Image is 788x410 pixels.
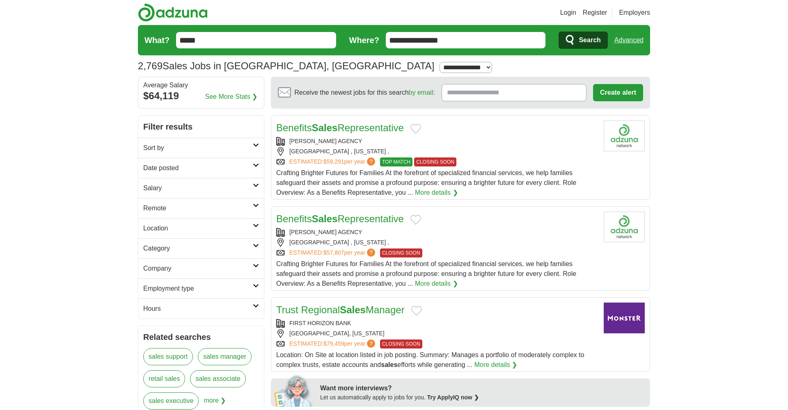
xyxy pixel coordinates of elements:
h2: Employment type [143,284,253,294]
span: TOP MATCH [380,157,412,166]
a: Employment type [138,278,264,298]
img: Company logo [604,303,645,333]
label: Where? [349,34,379,46]
h1: Sales Jobs in [GEOGRAPHIC_DATA], [GEOGRAPHIC_DATA] [138,60,434,71]
span: Receive the newest jobs for this search : [294,88,435,98]
span: Search [579,32,600,48]
h2: Sort by [143,143,253,153]
div: FIRST HORIZON BANK [276,319,597,328]
h2: Date posted [143,163,253,173]
span: CLOSING SOON [414,157,456,166]
a: More details ❯ [415,279,458,289]
a: Date posted [138,158,264,178]
div: Let us automatically apply to jobs for you. [320,393,645,402]
a: Login [560,8,576,18]
a: See More Stats ❯ [205,92,258,102]
span: Crafting Brighter Futures for Families At the forefront of specialized financial services, we hel... [276,169,576,196]
a: More details ❯ [474,360,518,370]
div: [GEOGRAPHIC_DATA] , [US_STATE] , [276,238,597,247]
button: Create alert [593,84,643,101]
a: Employers [619,8,650,18]
span: ? [367,339,375,348]
a: sales manager [198,348,252,365]
a: More details ❯ [415,188,458,198]
span: CLOSING SOON [380,339,422,348]
h2: Salary [143,183,253,193]
span: Location: On Site at location listed in job posting. Summary: Manages a portfolio of moderately c... [276,351,584,368]
a: Trust RegionalSalesManager [276,304,405,315]
img: Company logo [604,212,645,242]
img: Adzuna logo [138,3,208,22]
a: Company [138,258,264,278]
strong: Sales [312,213,338,224]
h2: Remote [143,203,253,213]
strong: Sales [340,304,366,315]
a: by email [409,89,433,96]
a: Advanced [614,32,644,48]
a: Register [583,8,607,18]
h2: Filter results [138,116,264,138]
div: [GEOGRAPHIC_DATA], [US_STATE] [276,329,597,338]
h2: Company [143,264,253,273]
a: sales associate [190,370,245,387]
h2: Category [143,244,253,253]
span: CLOSING SOON [380,248,422,257]
h2: Related searches [143,331,259,343]
div: Want more interviews? [320,383,645,393]
a: Location [138,218,264,238]
div: [PERSON_NAME] AGENCY [276,228,597,237]
a: Sort by [138,138,264,158]
label: What? [144,34,170,46]
a: Category [138,238,264,258]
strong: Sales [312,122,338,133]
a: ESTIMATED:$79,459per year? [289,339,377,348]
span: $57,807 [323,249,344,256]
a: Remote [138,198,264,218]
a: sales support [143,348,193,365]
div: Average Salary [143,82,259,89]
span: $79,459 [323,340,344,347]
strong: sales [381,361,397,368]
a: retail sales [143,370,185,387]
span: ? [367,157,375,166]
h2: Location [143,223,253,233]
a: BenefitsSalesRepresentative [276,213,404,224]
img: Company logo [604,121,645,151]
a: ESTIMATED:$57,807per year? [289,248,377,257]
a: ESTIMATED:$59,291per year? [289,157,377,166]
button: Search [559,32,607,49]
span: Crafting Brighter Futures for Families At the forefront of specialized financial services, we hel... [276,260,576,287]
a: Hours [138,298,264,319]
span: $59,291 [323,158,344,165]
span: 2,769 [138,59,163,73]
span: ? [367,248,375,257]
h2: Hours [143,304,253,314]
button: Add to favorite jobs [411,306,422,316]
img: apply-iq-scientist.png [274,374,314,407]
a: Try ApplyIQ now ❯ [427,394,479,401]
a: BenefitsSalesRepresentative [276,122,404,133]
button: Add to favorite jobs [410,124,421,134]
div: [GEOGRAPHIC_DATA] , [US_STATE] , [276,147,597,156]
a: sales executive [143,392,199,410]
div: [PERSON_NAME] AGENCY [276,137,597,146]
div: $64,119 [143,89,259,103]
a: Salary [138,178,264,198]
button: Add to favorite jobs [410,215,421,225]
